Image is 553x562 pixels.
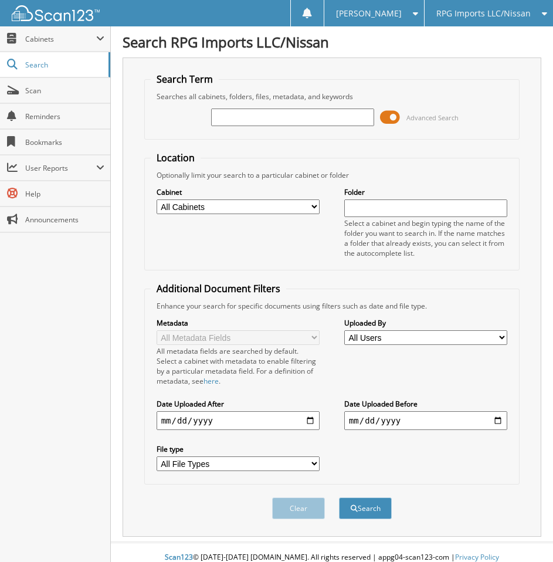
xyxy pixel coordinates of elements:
[25,189,104,199] span: Help
[344,318,507,328] label: Uploaded By
[151,92,514,101] div: Searches all cabinets, folders, files, metadata, and keywords
[151,301,514,311] div: Enhance your search for specific documents using filters such as date and file type.
[25,60,103,70] span: Search
[272,497,325,519] button: Clear
[123,32,541,52] h1: Search RPG Imports LLC/Nissan
[344,218,507,258] div: Select a cabinet and begin typing the name of the folder you want to search in. If the name match...
[25,137,104,147] span: Bookmarks
[406,113,459,122] span: Advanced Search
[151,151,201,164] legend: Location
[344,187,507,197] label: Folder
[25,34,96,44] span: Cabinets
[494,506,553,562] iframe: Chat Widget
[165,552,193,562] span: Scan123
[455,552,499,562] a: Privacy Policy
[151,170,514,180] div: Optionally limit your search to a particular cabinet or folder
[157,399,320,409] label: Date Uploaded After
[157,318,320,328] label: Metadata
[151,73,219,86] legend: Search Term
[344,399,507,409] label: Date Uploaded Before
[25,163,96,173] span: User Reports
[339,497,392,519] button: Search
[12,5,100,21] img: scan123-logo-white.svg
[25,111,104,121] span: Reminders
[344,411,507,430] input: end
[203,376,219,386] a: here
[157,411,320,430] input: start
[436,10,531,17] span: RPG Imports LLC/Nissan
[25,215,104,225] span: Announcements
[157,187,320,197] label: Cabinet
[336,10,402,17] span: [PERSON_NAME]
[157,444,320,454] label: File type
[25,86,104,96] span: Scan
[151,282,286,295] legend: Additional Document Filters
[157,346,320,386] div: All metadata fields are searched by default. Select a cabinet with metadata to enable filtering b...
